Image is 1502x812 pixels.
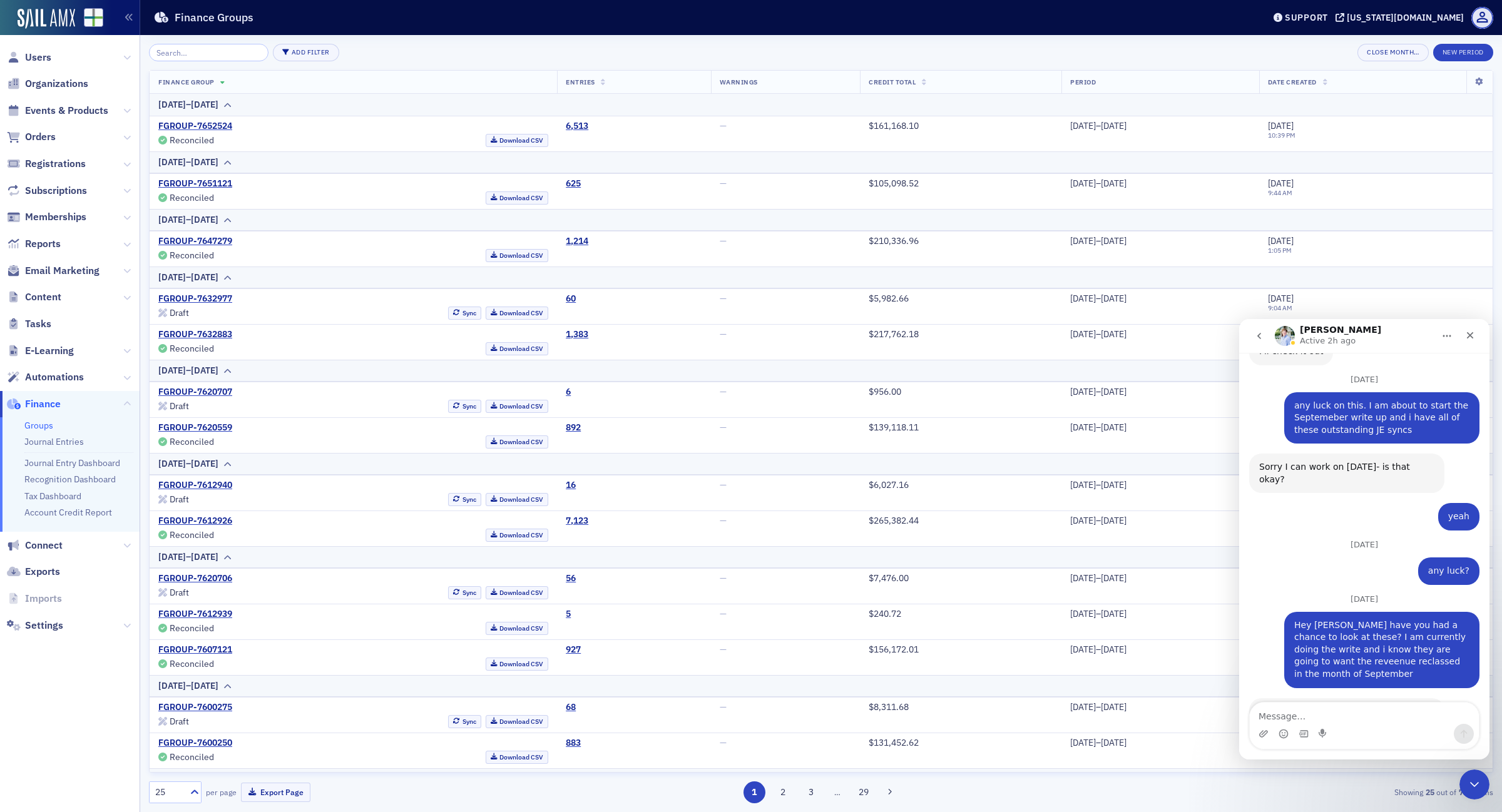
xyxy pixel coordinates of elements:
div: 25 [155,786,183,799]
button: Export Page [241,783,310,802]
span: — [720,120,727,131]
span: [DATE] [1268,235,1294,246]
a: 625 [566,178,581,190]
a: FGROUP-7612939 [158,609,232,620]
span: Automations [25,370,84,384]
button: Emoji picker [39,410,49,420]
a: Orders [7,130,56,144]
button: New Period [1433,44,1493,61]
h1: Finance Groups [175,10,253,25]
span: — [720,644,727,655]
span: Content [25,290,61,304]
a: Content [7,290,61,304]
a: Journal Entries [24,436,84,447]
div: [DATE]–[DATE] [1070,702,1250,713]
iframe: Intercom live chat [1459,769,1489,799]
a: FGROUP-7651121 [158,178,232,190]
a: Download CSV [486,249,549,262]
a: Connect [7,539,63,552]
button: 29 [853,781,875,803]
button: Add Filter [273,44,339,61]
div: [DATE]–[DATE] [158,271,218,284]
div: [DATE]–[DATE] [1070,178,1250,190]
span: Entries [566,78,595,86]
div: 7,123 [566,515,588,527]
a: Tax Dashboard [24,490,81,502]
div: Draft [170,496,189,503]
button: Upload attachment [19,410,29,420]
span: Email Marketing [25,264,100,278]
a: FGROUP-7607121 [158,644,232,656]
div: [DATE]–[DATE] [1070,422,1250,434]
a: Exports [7,565,60,579]
a: FGROUP-7600275 [158,702,232,713]
span: Reports [25,237,61,251]
a: Tasks [7,317,51,331]
span: Period [1070,78,1096,86]
div: Reconciled [170,532,214,539]
span: Tasks [25,317,51,331]
span: Events & Products [25,104,108,118]
span: — [720,701,727,713]
a: View Homepage [75,8,103,29]
a: 56 [566,573,576,584]
span: Warnings [720,78,758,86]
div: 16 [566,480,576,491]
a: Download CSV [486,657,549,671]
button: Close Month… [1357,44,1428,61]
a: Download CSV [486,307,549,320]
a: Subscriptions [7,184,87,198]
label: per page [206,786,237,798]
a: Recognition Dashboard [24,474,116,485]
span: $210,336.96 [869,235,919,246]
span: $156,172.01 [869,644,919,655]
a: FGROUP-7600250 [158,738,232,749]
span: Exports [25,565,60,579]
span: Memberships [25,210,86,224]
span: $956.00 [869,386,901,397]
div: [DATE]–[DATE] [158,457,218,470]
a: Download CSV [486,435,549,449]
a: E-Learning [7,344,74,358]
a: Download CSV [486,529,549,542]
span: $5,982.66 [869,293,909,304]
span: — [720,737,727,748]
a: 6 [566,387,571,398]
a: Journal Entry Dashboard [24,457,120,469]
strong: 719 [1456,786,1474,798]
a: Download CSV [486,400,549,413]
span: Registrations [25,157,86,171]
div: Reconciled [170,754,214,761]
div: [DATE]–[DATE] [1070,738,1250,749]
a: Download CSV [486,191,549,205]
a: FGROUP-7612940 [158,480,232,491]
span: — [720,422,727,433]
button: 2 [772,781,794,803]
time: 9:04 AM [1268,303,1292,312]
span: Orders [25,130,56,144]
iframe: Intercom live chat [1239,319,1489,759]
button: 3 [800,781,822,803]
div: Reconciled [170,625,214,632]
span: $105,098.52 [869,178,919,189]
a: Registrations [7,157,86,171]
button: Gif picker [59,410,69,420]
a: Settings [7,619,63,632]
button: Sync [448,586,481,599]
span: $8,311.68 [869,701,909,713]
div: Draft [170,589,189,596]
div: Reconciled [170,195,214,201]
div: [DATE]–[DATE] [158,551,218,564]
div: Luke says… [10,379,240,446]
span: $265,382.44 [869,515,919,526]
span: Subscriptions [25,184,87,198]
a: FGROUP-7632977 [158,293,232,305]
a: 6,513 [566,121,588,132]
